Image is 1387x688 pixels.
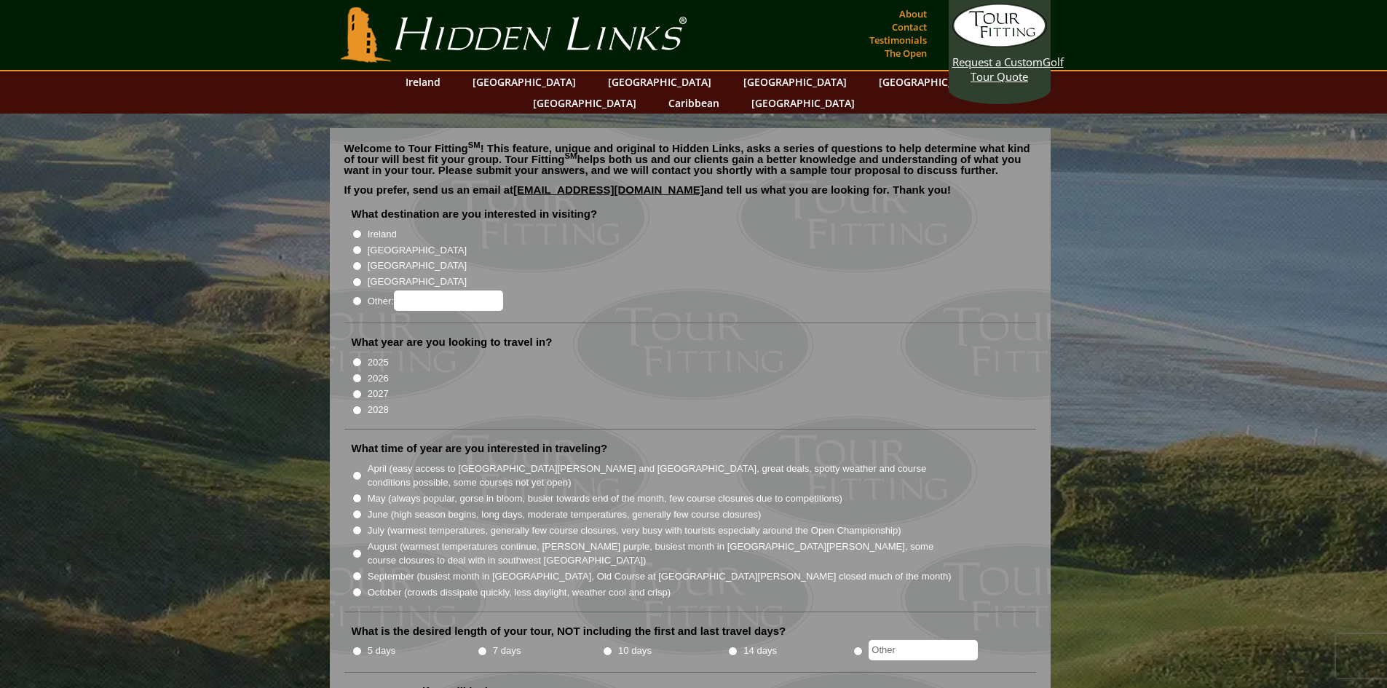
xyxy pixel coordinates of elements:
label: [GEOGRAPHIC_DATA] [368,258,467,273]
a: Caribbean [661,92,727,114]
label: 14 days [743,644,777,658]
label: April (easy access to [GEOGRAPHIC_DATA][PERSON_NAME] and [GEOGRAPHIC_DATA], great deals, spotty w... [368,462,953,490]
a: [GEOGRAPHIC_DATA] [744,92,862,114]
a: [EMAIL_ADDRESS][DOMAIN_NAME] [513,183,704,196]
label: What time of year are you interested in traveling? [352,441,608,456]
label: August (warmest temperatures continue, [PERSON_NAME] purple, busiest month in [GEOGRAPHIC_DATA][P... [368,539,953,568]
sup: SM [468,141,481,149]
label: 5 days [368,644,396,658]
a: Testimonials [866,30,930,50]
input: Other: [394,290,503,311]
label: [GEOGRAPHIC_DATA] [368,243,467,258]
a: [GEOGRAPHIC_DATA] [736,71,854,92]
label: 7 days [493,644,521,658]
p: Welcome to Tour Fitting ! This feature, unique and original to Hidden Links, asks a series of que... [344,143,1036,175]
a: [GEOGRAPHIC_DATA] [465,71,583,92]
label: Ireland [368,227,397,242]
label: 10 days [618,644,652,658]
a: [GEOGRAPHIC_DATA] [601,71,719,92]
a: The Open [881,43,930,63]
label: September (busiest month in [GEOGRAPHIC_DATA], Old Course at [GEOGRAPHIC_DATA][PERSON_NAME] close... [368,569,952,584]
a: About [896,4,930,24]
input: Other [869,640,978,660]
label: July (warmest temperatures, generally few course closures, very busy with tourists especially aro... [368,523,901,538]
label: October (crowds dissipate quickly, less daylight, weather cool and crisp) [368,585,671,600]
label: What is the desired length of your tour, NOT including the first and last travel days? [352,624,786,638]
a: [GEOGRAPHIC_DATA] [526,92,644,114]
label: 2026 [368,371,389,386]
label: What year are you looking to travel in? [352,335,553,349]
sup: SM [565,151,577,160]
label: June (high season begins, long days, moderate temperatures, generally few course closures) [368,507,762,522]
a: Ireland [398,71,448,92]
label: Other: [368,290,503,311]
p: If you prefer, send us an email at and tell us what you are looking for. Thank you! [344,184,1036,206]
label: 2028 [368,403,389,417]
a: Contact [888,17,930,37]
label: May (always popular, gorse in bloom, busier towards end of the month, few course closures due to ... [368,491,842,506]
label: 2027 [368,387,389,401]
label: 2025 [368,355,389,370]
label: What destination are you interested in visiting? [352,207,598,221]
a: [GEOGRAPHIC_DATA] [872,71,989,92]
span: Request a Custom [952,55,1043,69]
label: [GEOGRAPHIC_DATA] [368,274,467,289]
a: Request a CustomGolf Tour Quote [952,4,1047,84]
